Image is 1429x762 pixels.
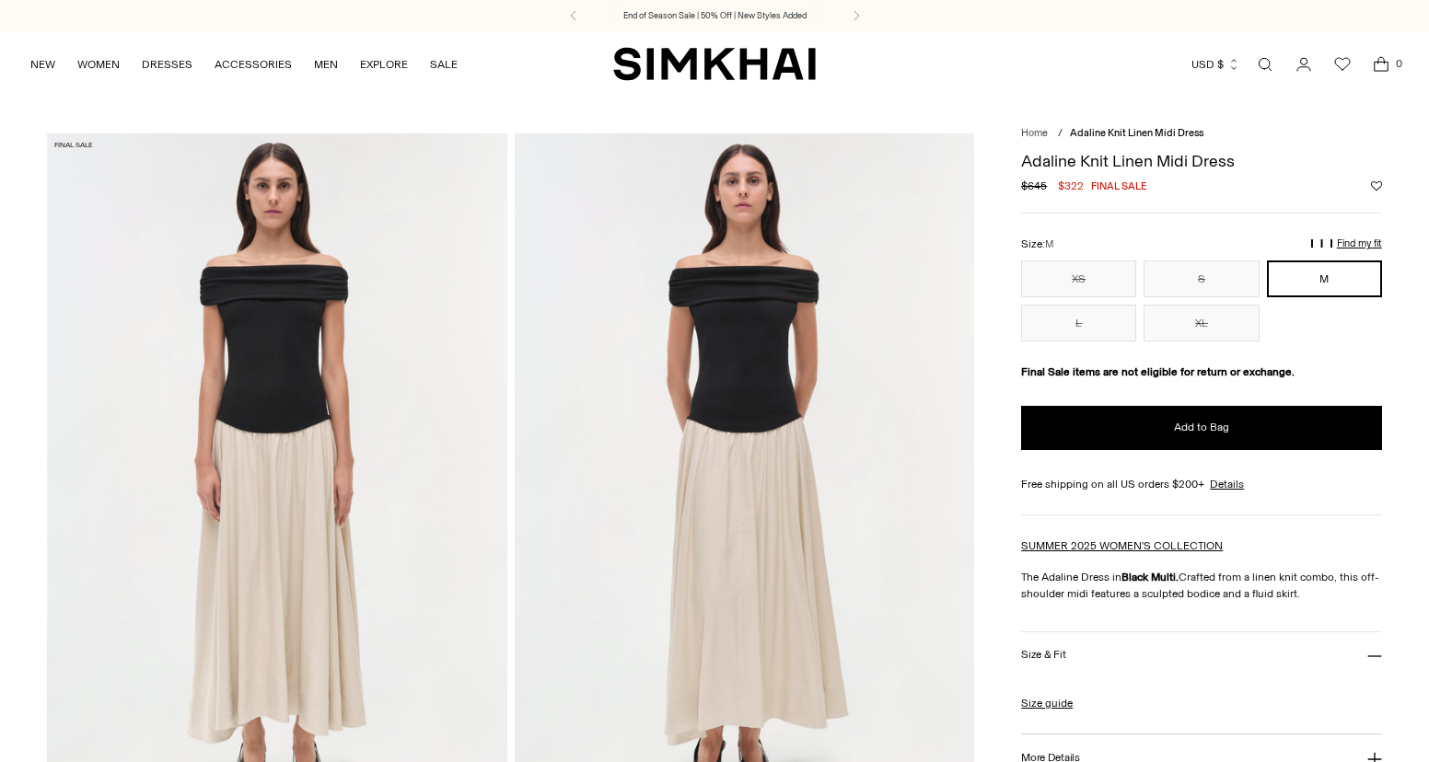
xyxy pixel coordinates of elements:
button: USD $ [1191,44,1240,85]
a: SIMKHAI [613,46,816,82]
span: M [1045,238,1053,250]
a: EXPLORE [360,44,408,85]
strong: Final Sale items are not eligible for return or exchange. [1021,365,1295,378]
strong: Black Multi. [1121,571,1179,583]
button: XL [1144,305,1259,341]
a: WOMEN [77,44,120,85]
a: ACCESSORIES [215,44,292,85]
h1: Adaline Knit Linen Midi Dress [1021,153,1382,169]
label: Size: [1021,236,1053,253]
button: XS [1021,260,1136,297]
button: Size & Fit [1021,632,1382,679]
button: Add to Bag [1021,406,1382,450]
button: L [1021,305,1136,341]
a: SALE [430,44,458,85]
button: M [1267,260,1382,297]
s: $645 [1021,178,1047,194]
span: Adaline Knit Linen Midi Dress [1070,127,1203,139]
a: MEN [314,44,338,85]
a: SUMMER 2025 WOMEN'S COLLECTION [1021,539,1223,552]
nav: breadcrumbs [1021,126,1382,142]
span: $322 [1058,178,1084,194]
a: Wishlist [1324,46,1361,83]
a: End of Season Sale | 50% Off | New Styles Added [623,9,807,22]
a: Size guide [1021,695,1073,711]
a: Home [1021,127,1048,139]
button: S [1144,260,1259,297]
a: NEW [30,44,55,85]
button: Add to Wishlist [1371,180,1382,191]
a: Open cart modal [1363,46,1400,83]
a: DRESSES [142,44,192,85]
a: Open search modal [1247,46,1284,83]
a: Go to the account page [1285,46,1322,83]
p: The Adaline Dress in Crafted from a linen knit combo, this off-shoulder midi features a sculpted ... [1021,569,1382,602]
span: Add to Bag [1174,420,1229,435]
div: Free shipping on all US orders $200+ [1021,476,1382,492]
span: 0 [1390,55,1407,72]
a: Details [1210,476,1244,492]
h3: Size & Fit [1021,649,1065,661]
div: / [1058,126,1063,142]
